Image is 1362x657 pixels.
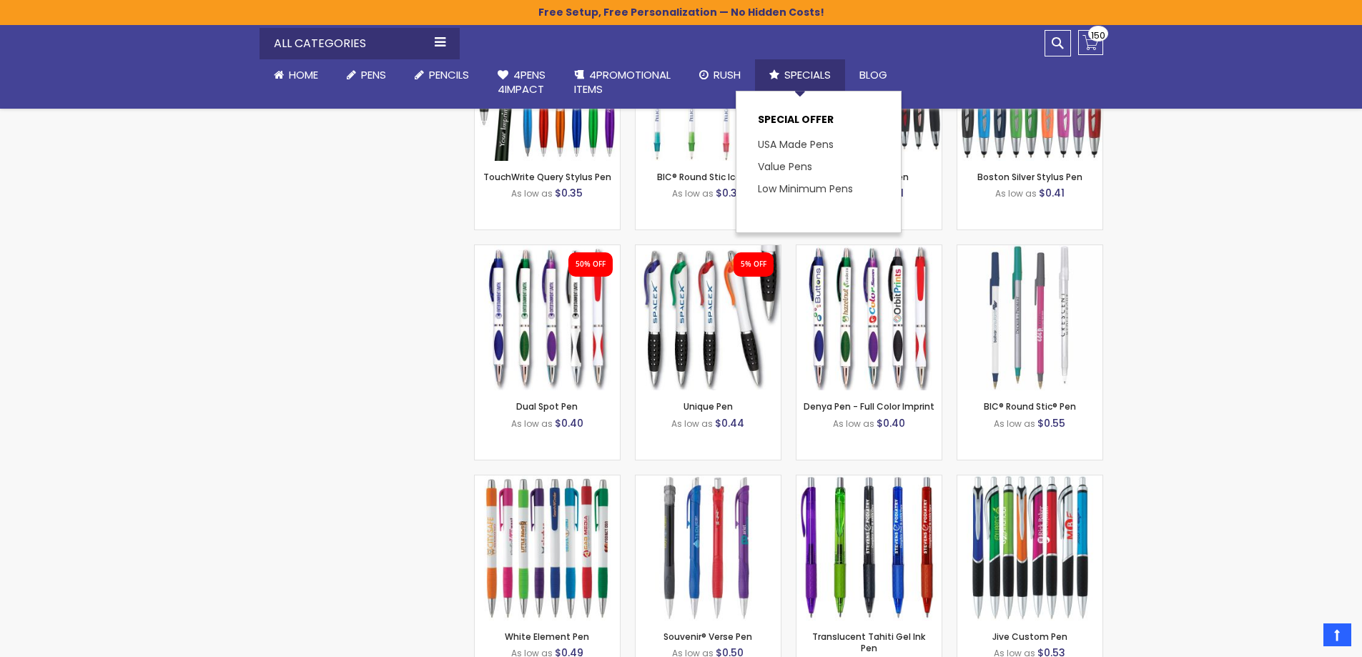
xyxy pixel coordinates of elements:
[657,171,759,183] a: BIC® Round Stic Ice Pen
[957,475,1102,621] img: Jive Custom Pen - Full Color
[741,260,766,270] div: 5% OFF
[784,67,831,82] span: Specials
[1323,623,1351,646] a: Top
[505,631,589,643] a: White Element Pen
[957,244,1102,257] a: BIC® Round Stic® Pen
[289,67,318,82] span: Home
[957,245,1102,390] img: BIC® Round Stic® Pen
[511,187,553,199] span: As low as
[758,113,879,134] p: SPECIAL OFFER
[361,67,386,82] span: Pens
[684,400,733,413] a: Unique Pen
[576,260,606,270] div: 50% OFF
[957,475,1102,487] a: Jive Custom Pen - Full Color
[859,67,887,82] span: Blog
[685,59,755,91] a: Rush
[636,475,781,621] img: Souvenir® Verse Pen
[755,59,845,91] a: Specials
[516,400,578,413] a: Dual Spot Pen
[260,28,460,59] div: All Categories
[475,475,620,621] img: White Element Pen
[994,418,1035,430] span: As low as
[636,244,781,257] a: Unique Pen
[671,418,713,430] span: As low as
[796,245,942,390] img: Denya Pen - Full Color Imprint
[636,475,781,487] a: Souvenir® Verse Pen
[511,418,553,430] span: As low as
[1039,186,1065,200] span: $0.41
[498,67,546,97] span: 4Pens 4impact
[400,59,483,91] a: Pencils
[672,187,714,199] span: As low as
[1078,30,1103,55] a: 150
[260,59,332,91] a: Home
[845,59,902,91] a: Blog
[483,59,560,106] a: 4Pens4impact
[663,631,752,643] a: Souvenir® Verse Pen
[992,631,1067,643] a: Jive Custom Pen
[796,475,942,621] img: Translucent Tahiti Gel Ink Pen
[332,59,400,91] a: Pens
[636,245,781,390] img: Unique Pen
[812,631,925,654] a: Translucent Tahiti Gel Ink Pen
[429,67,469,82] span: Pencils
[475,244,620,257] a: Dual Spot Pen
[574,67,671,97] span: 4PROMOTIONAL ITEMS
[758,137,834,152] a: USA Made Pens
[555,186,583,200] span: $0.35
[977,171,1082,183] a: Boston Silver Stylus Pen
[758,159,812,174] a: Value Pens
[758,182,853,196] a: Low Minimum Pens
[995,187,1037,199] span: As low as
[833,418,874,430] span: As low as
[715,416,744,430] span: $0.44
[1091,29,1105,42] span: 150
[1037,416,1065,430] span: $0.55
[714,67,741,82] span: Rush
[804,400,934,413] a: Denya Pen - Full Color Imprint
[796,475,942,487] a: Translucent Tahiti Gel Ink Pen
[877,416,905,430] span: $0.40
[796,244,942,257] a: Denya Pen - Full Color Imprint
[560,59,685,106] a: 4PROMOTIONALITEMS
[475,245,620,390] img: Dual Spot Pen
[716,186,744,200] span: $0.33
[984,400,1076,413] a: BIC® Round Stic® Pen
[483,171,611,183] a: TouchWrite Query Stylus Pen
[555,416,583,430] span: $0.40
[475,475,620,487] a: White Element Pen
